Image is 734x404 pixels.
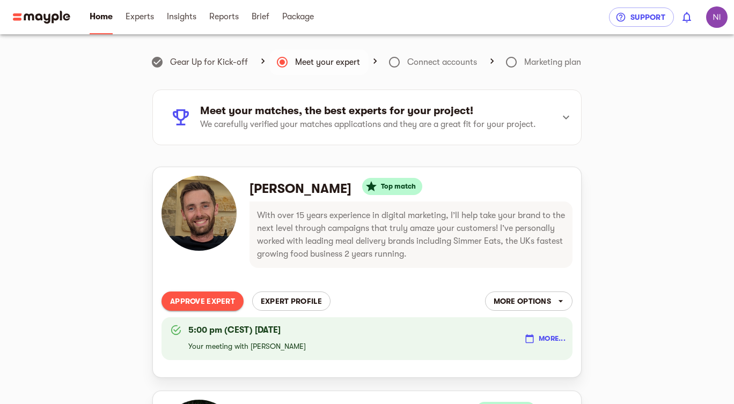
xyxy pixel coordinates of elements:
div: Your meeting with [PERSON_NAME] [188,320,306,357]
h6: Marketing plan [524,55,581,70]
span: Support [618,11,665,24]
div: 5:00 pm (CEST) [DATE] [188,324,306,336]
img: Main logo [13,11,70,24]
span: More options [494,295,564,308]
button: more [523,330,568,347]
button: show 0 new notifications [674,4,700,30]
span: Insights [167,10,196,23]
button: Expert profile [252,291,331,311]
span: Expert profile [261,295,322,308]
span: more... [526,332,566,345]
span: Approve Expert [170,295,235,308]
h6: Gear Up for Kick-off [170,55,248,70]
span: Home [90,10,113,23]
h6: Connect accounts [407,55,477,70]
img: Ihw7edDTUe5LIcuwUteA [706,6,728,28]
h6: Meet your expert [295,55,360,70]
span: Brief [252,10,269,23]
h5: [PERSON_NAME] [249,180,351,197]
span: Top match [375,180,422,193]
p: We carefully verified your matches applications and they are a great fit for your project. [200,118,545,131]
span: Reports [209,10,239,23]
div: Meet your matches, the best experts for your project!We carefully verified your matches applicati... [153,90,581,145]
span: Package [282,10,314,23]
h6: Meet your matches, the best experts for your project! [200,104,545,118]
button: more [485,291,572,311]
p: With over 15 years experience in digital marketing, I’ll help take your brand to the next level t... [257,209,565,260]
span: Experts [126,10,154,23]
button: Approve Expert [162,291,244,311]
button: Support [609,8,674,27]
img: VV51tClhT3qKzNC677Rw [162,176,237,251]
